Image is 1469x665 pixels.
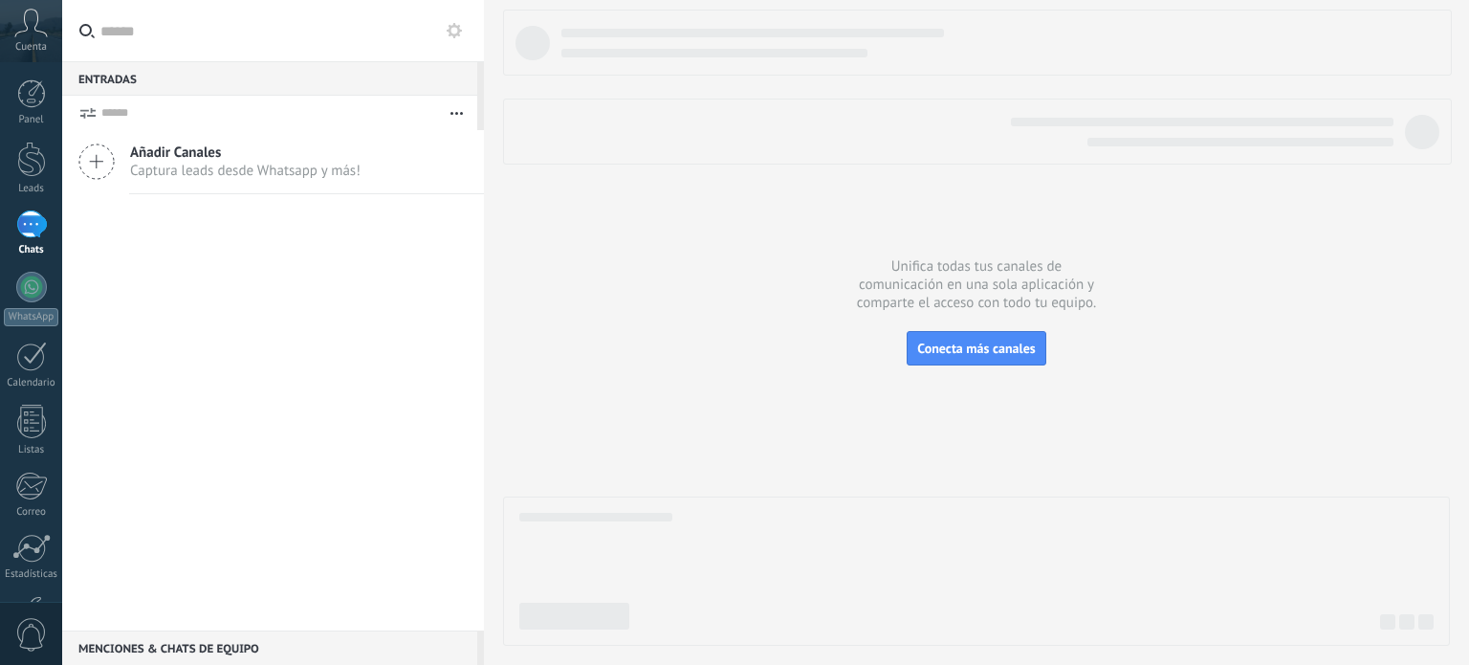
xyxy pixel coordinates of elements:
div: Entradas [62,61,477,96]
div: Panel [4,114,59,126]
span: Cuenta [15,41,47,54]
div: Listas [4,444,59,456]
div: Chats [4,244,59,256]
div: Calendario [4,377,59,389]
div: Leads [4,183,59,195]
span: Añadir Canales [130,144,361,162]
div: Estadísticas [4,568,59,581]
div: Menciones & Chats de equipo [62,631,477,665]
span: Conecta más canales [917,340,1035,357]
div: WhatsApp [4,308,58,326]
button: Conecta más canales [907,331,1045,366]
div: Correo [4,506,59,519]
span: Captura leads desde Whatsapp y más! [130,162,361,180]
